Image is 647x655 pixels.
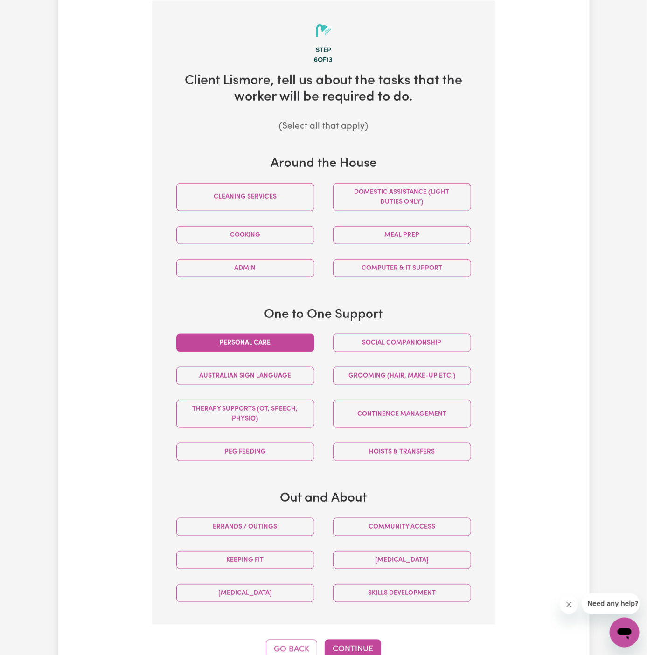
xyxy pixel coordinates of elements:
button: Hoists & transfers [333,443,471,461]
button: PEG feeding [176,443,314,461]
h2: Client Lismore , tell us about the tasks that the worker will be required to do. [167,73,480,105]
h3: Out and About [167,491,480,507]
button: Cleaning services [176,183,314,211]
iframe: Close message [560,595,578,614]
button: Errands / Outings [176,518,314,536]
h3: One to One Support [167,307,480,323]
button: Continence management [333,400,471,428]
button: Meal prep [333,226,471,244]
button: Therapy Supports (OT, speech, physio) [176,400,314,428]
button: Keeping fit [176,551,314,569]
button: [MEDICAL_DATA] [176,584,314,602]
div: Step [167,46,480,56]
button: Computer & IT Support [333,259,471,277]
button: [MEDICAL_DATA] [333,551,471,569]
button: Skills Development [333,584,471,602]
button: Australian Sign Language [176,367,314,385]
button: Social companionship [333,334,471,352]
button: Domestic assistance (light duties only) [333,183,471,211]
button: Grooming (hair, make-up etc.) [333,367,471,385]
button: Cooking [176,226,314,244]
button: Admin [176,259,314,277]
p: (Select all that apply) [167,120,480,134]
iframe: Button to launch messaging window [610,618,640,648]
h3: Around the House [167,156,480,172]
iframe: Message from company [582,593,640,614]
div: 6 of 13 [167,55,480,66]
button: Community access [333,518,471,536]
button: Personal care [176,334,314,352]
